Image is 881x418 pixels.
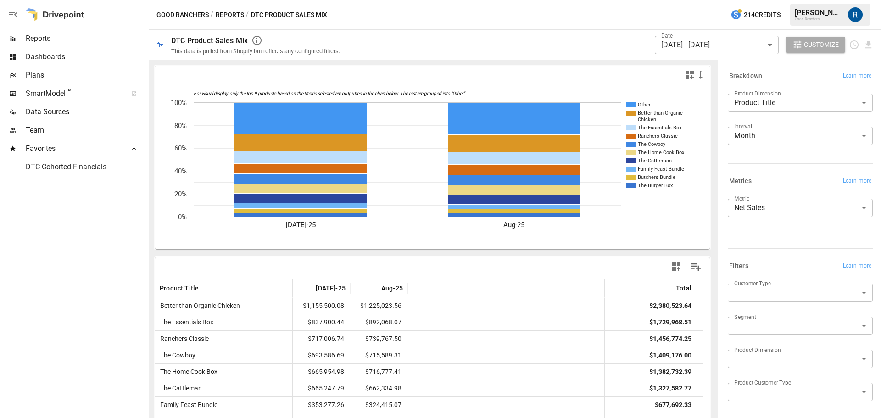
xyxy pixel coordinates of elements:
[638,158,672,164] text: The Cattleman
[804,39,839,50] span: Customize
[297,298,346,314] span: $1,155,500.08
[26,51,147,62] span: Dashboards
[246,9,249,21] div: /
[649,298,691,314] div: $2,380,523.64
[216,9,244,21] button: Reports
[156,351,195,359] span: The Cowboy
[728,127,873,145] div: Month
[171,99,187,107] text: 100%
[156,318,213,326] span: The Essentials Box
[734,379,791,386] label: Product Customer Type
[316,284,346,293] span: [DATE]-25
[676,284,691,292] div: Total
[734,279,771,287] label: Customer Type
[638,141,666,147] text: The Cowboy
[297,331,346,347] span: $717,006.74
[156,401,217,408] span: Family Feast Bundle
[734,346,781,354] label: Product Dimension
[26,88,121,99] span: SmartModel
[638,102,651,108] text: Other
[795,17,842,21] div: Good Ranchers
[26,33,147,44] span: Reports
[842,2,868,28] button: Roman Romero
[355,298,403,314] span: $1,225,023.56
[211,9,214,21] div: /
[26,70,147,81] span: Plans
[355,331,403,347] span: $739,767.50
[503,221,524,229] text: Aug-25
[638,166,684,172] text: Family Feast Bundle
[863,39,874,50] button: Download report
[355,397,403,413] span: $324,415.07
[649,347,691,363] div: $1,409,176.00
[686,256,706,277] button: Manage Columns
[174,190,187,198] text: 20%
[734,89,781,97] label: Product Dimension
[174,167,187,175] text: 40%
[66,87,72,98] span: ™
[156,335,209,342] span: Ranchers Classic
[297,347,346,363] span: $693,586.69
[795,8,842,17] div: [PERSON_NAME]
[744,9,781,21] span: 214 Credits
[655,36,779,54] div: [DATE] - [DATE]
[849,39,859,50] button: Schedule report
[729,261,748,271] h6: Filters
[178,213,187,221] text: 0%
[26,125,147,136] span: Team
[355,364,403,380] span: $716,777.41
[843,177,871,186] span: Learn more
[729,71,762,81] h6: Breakdown
[26,106,147,117] span: Data Sources
[638,183,673,189] text: The Burger Box
[156,302,240,309] span: Better than Organic Chicken
[174,122,187,130] text: 80%
[649,314,691,330] div: $1,729,968.51
[638,117,656,123] text: Chicken
[26,162,147,173] span: DTC Cohorted Financials
[155,84,703,249] svg: A chart.
[355,347,403,363] span: $715,589.31
[26,143,121,154] span: Favorites
[638,133,678,139] text: Ranchers Classic
[638,125,682,131] text: The Essentials Box
[297,397,346,413] span: $353,277.26
[174,144,187,152] text: 60%
[727,6,784,23] button: 214Credits
[729,176,752,186] h6: Metrics
[156,368,217,375] span: The Home Cook Box
[286,221,316,229] text: [DATE]-25
[355,380,403,396] span: $662,334.98
[843,262,871,271] span: Learn more
[297,314,346,330] span: $837,900.44
[843,72,871,81] span: Learn more
[649,331,691,347] div: $1,456,774.25
[355,314,403,330] span: $892,068.07
[786,37,846,53] button: Customize
[638,150,685,156] text: The Home Cook Box
[734,195,749,202] label: Metric
[649,364,691,380] div: $1,382,732.39
[156,9,209,21] button: Good Ranchers
[156,40,164,49] div: 🛍
[848,7,863,22] img: Roman Romero
[728,94,873,112] div: Product Title
[734,123,752,130] label: Interval
[638,174,675,180] text: Butchers Bundle
[297,364,346,380] span: $665,954.98
[171,48,340,55] div: This data is pulled from Shopify but reflects any configured filters.
[381,284,403,293] span: Aug-25
[156,385,202,392] span: The Cattleman
[655,397,691,413] div: $677,692.33
[160,284,199,293] span: Product Title
[194,91,466,96] text: For visual display, only the top 9 products based on the Metric selected are outputted in the cha...
[638,110,683,116] text: Better than Organic
[649,380,691,396] div: $1,327,582.77
[171,36,248,45] div: DTC Product Sales Mix
[297,380,346,396] span: $665,247.79
[734,313,756,321] label: Segment
[728,199,873,217] div: Net Sales
[661,32,673,39] label: Date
